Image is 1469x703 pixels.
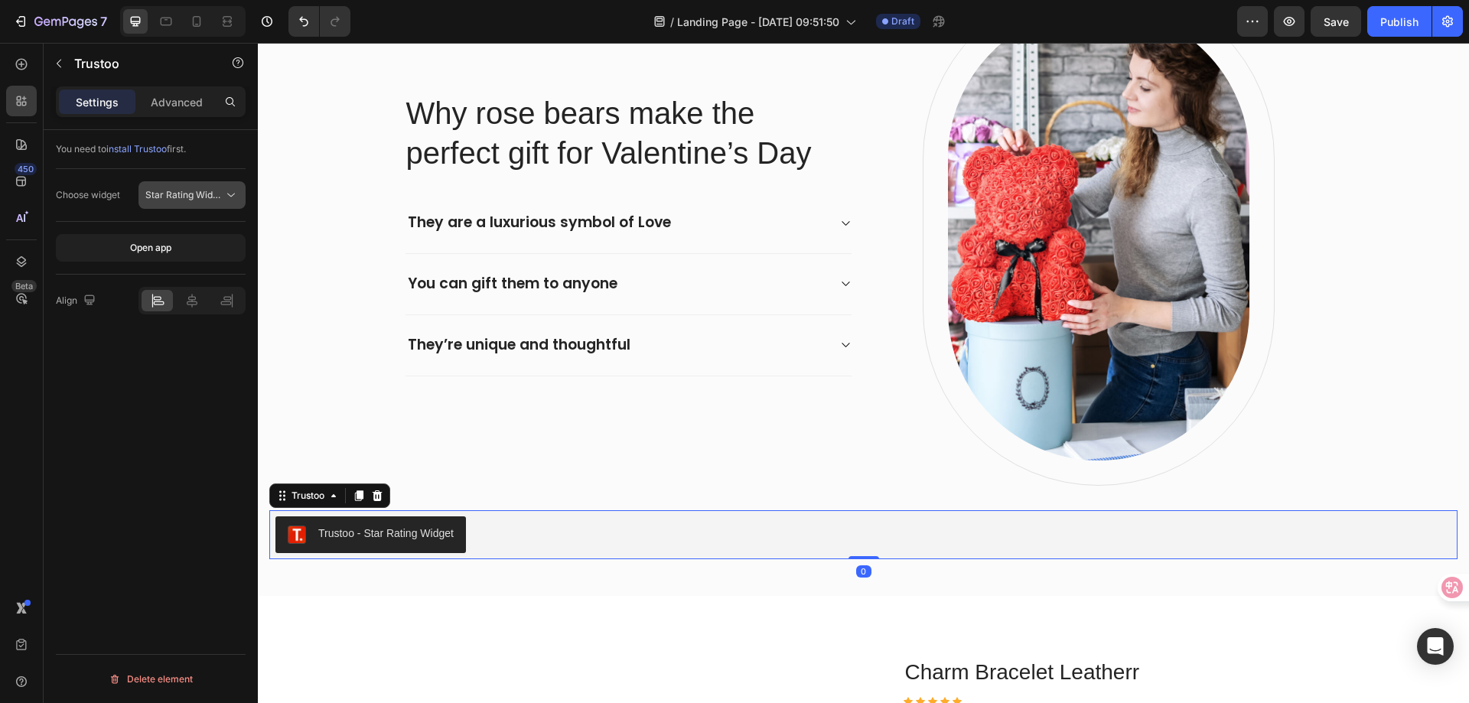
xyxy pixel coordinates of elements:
[677,14,839,30] span: Landing Page - [DATE] 09:51:50
[106,143,167,155] span: install Trustoo
[145,189,226,200] span: Star Rating Widget
[56,667,246,692] button: Delete element
[56,291,99,311] div: Align
[56,188,120,202] div: Choose widget
[56,234,246,262] button: Open app
[56,142,246,156] div: You need to first.
[258,43,1469,703] iframe: Design area
[1417,628,1454,665] div: Open Intercom Messenger
[30,483,48,501] img: Trustoo.png
[74,54,204,73] p: Trustoo
[1380,14,1419,30] div: Publish
[288,6,350,37] div: Undo/Redo
[598,522,614,535] div: 0
[1367,6,1432,37] button: Publish
[130,241,171,255] div: Open app
[31,446,70,460] div: Trustoo
[151,94,203,110] p: Advanced
[76,94,119,110] p: Settings
[6,6,114,37] button: 7
[100,12,107,31] p: 7
[670,14,674,30] span: /
[891,15,914,28] span: Draft
[109,670,193,688] div: Delete element
[1324,15,1349,28] span: Save
[1311,6,1361,37] button: Save
[646,614,1065,645] h3: Charm Bracelet Leatherr
[18,474,208,510] button: Trustoo - Star Rating Widget
[15,163,37,175] div: 450
[138,181,246,209] button: Star Rating Widget
[60,483,196,499] div: Trustoo - Star Rating Widget
[11,280,37,292] div: Beta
